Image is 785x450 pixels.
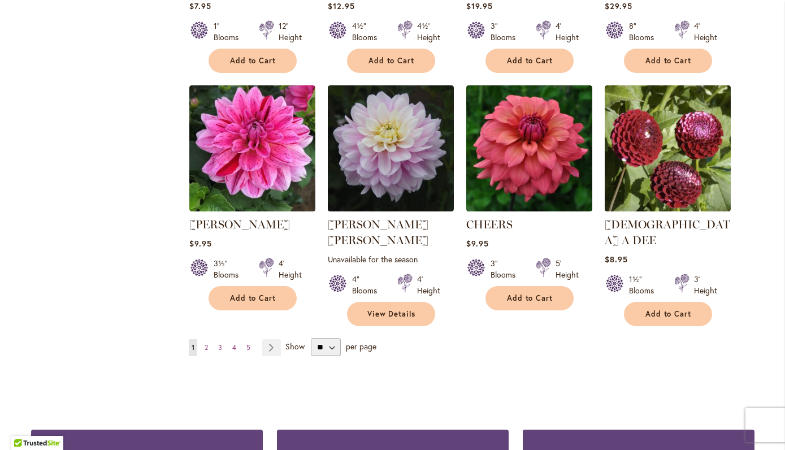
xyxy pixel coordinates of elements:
[214,258,245,280] div: 3½" Blooms
[491,258,522,280] div: 3" Blooms
[466,1,493,11] span: $19.95
[605,203,731,214] a: CHICK A DEE
[645,309,692,319] span: Add to Cart
[605,1,632,11] span: $29.95
[556,20,579,43] div: 4' Height
[629,20,661,43] div: 8" Blooms
[347,49,435,73] button: Add to Cart
[189,203,315,214] a: CHA CHING
[368,56,415,66] span: Add to Cart
[629,274,661,296] div: 1½" Blooms
[346,341,376,352] span: per page
[352,20,384,43] div: 4½" Blooms
[279,258,302,280] div: 4' Height
[246,343,250,352] span: 5
[230,56,276,66] span: Add to Cart
[205,343,208,352] span: 2
[485,286,574,310] button: Add to Cart
[556,258,579,280] div: 5' Height
[417,274,440,296] div: 4' Height
[214,20,245,43] div: 1" Blooms
[507,293,553,303] span: Add to Cart
[694,20,717,43] div: 4' Height
[230,293,276,303] span: Add to Cart
[328,218,428,247] a: [PERSON_NAME] [PERSON_NAME]
[218,343,222,352] span: 3
[466,203,592,214] a: CHEERS
[466,238,489,249] span: $9.95
[367,309,416,319] span: View Details
[328,85,454,211] img: Charlotte Mae
[229,339,239,356] a: 4
[624,49,712,73] button: Add to Cart
[347,302,435,326] a: View Details
[189,218,290,231] a: [PERSON_NAME]
[209,286,297,310] button: Add to Cart
[328,1,355,11] span: $12.95
[192,343,194,352] span: 1
[285,341,305,352] span: Show
[244,339,253,356] a: 5
[605,254,628,265] span: $8.95
[189,85,315,211] img: CHA CHING
[8,410,40,442] iframe: Launch Accessibility Center
[352,274,384,296] div: 4" Blooms
[189,238,212,249] span: $9.95
[215,339,225,356] a: 3
[466,85,592,211] img: CHEERS
[417,20,440,43] div: 4½' Height
[507,56,553,66] span: Add to Cart
[645,56,692,66] span: Add to Cart
[279,20,302,43] div: 12" Height
[485,49,574,73] button: Add to Cart
[189,1,211,11] span: $7.95
[209,49,297,73] button: Add to Cart
[605,85,731,211] img: CHICK A DEE
[328,254,454,265] p: Unavailable for the season
[328,203,454,214] a: Charlotte Mae
[624,302,712,326] button: Add to Cart
[232,343,236,352] span: 4
[694,274,717,296] div: 3' Height
[491,20,522,43] div: 3" Blooms
[202,339,211,356] a: 2
[466,218,513,231] a: CHEERS
[605,218,730,247] a: [DEMOGRAPHIC_DATA] A DEE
